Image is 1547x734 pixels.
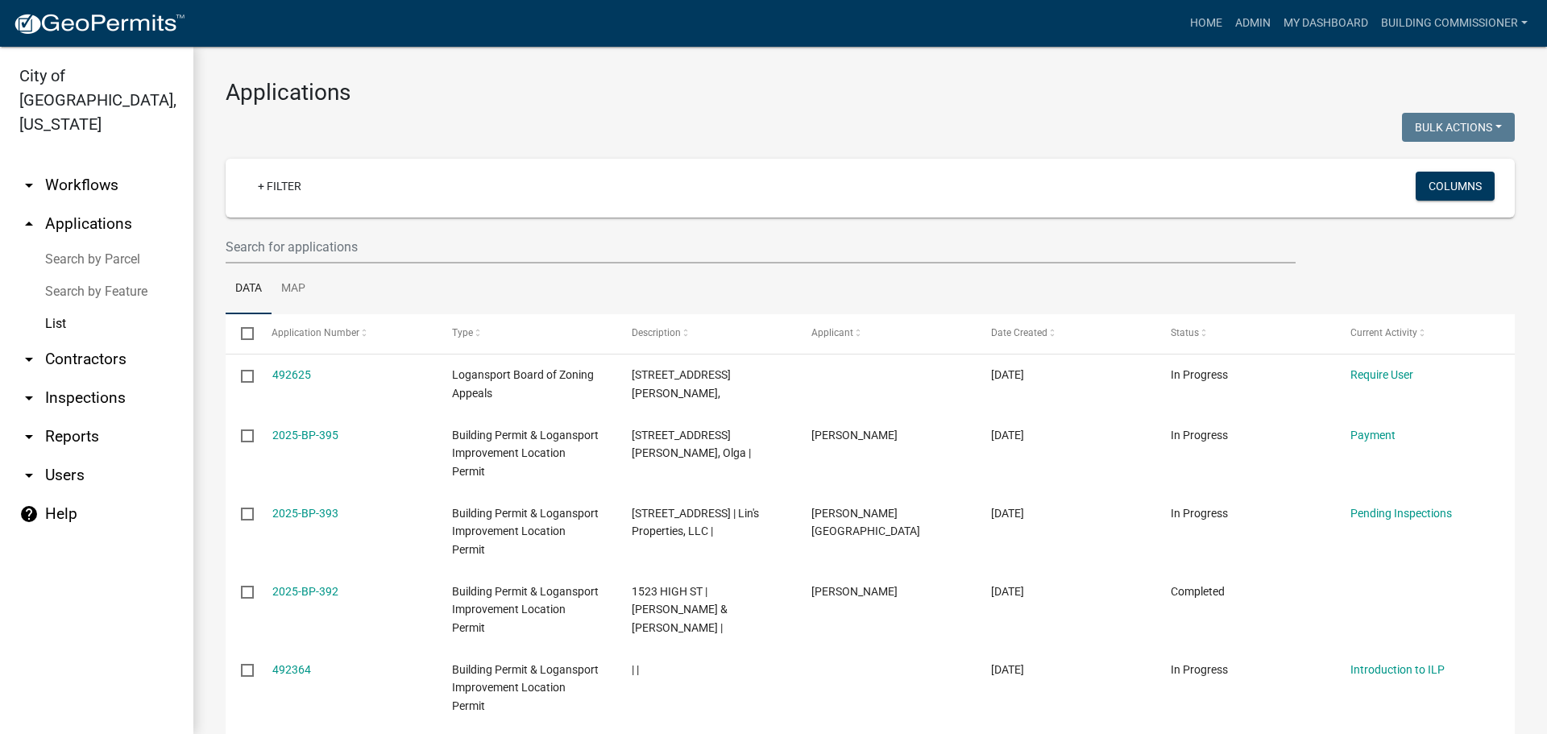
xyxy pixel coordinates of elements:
span: Logansport Board of Zoning Appeals [452,368,594,400]
datatable-header-cell: Date Created [976,314,1155,353]
a: Building Commissioner [1375,8,1534,39]
a: 492625 [272,368,311,381]
span: In Progress [1171,507,1228,520]
span: Aaron Sanchez-Alvizo [811,585,898,598]
span: In Progress [1171,663,1228,676]
a: Admin [1229,8,1277,39]
span: Current Activity [1350,327,1417,338]
i: arrow_drop_up [19,214,39,234]
span: Application Number [272,327,360,338]
span: 101 SEYBOLD ST | Sanchez, Olga | [632,429,751,460]
span: 10/14/2025 [991,507,1024,520]
span: 10/14/2025 [991,663,1024,676]
a: 2025-BP-395 [272,429,338,442]
span: Description [632,327,681,338]
datatable-header-cell: Description [616,314,796,353]
i: arrow_drop_down [19,388,39,408]
span: Applicant [811,327,853,338]
a: Payment [1350,429,1396,442]
span: Completed [1171,585,1225,598]
a: 492364 [272,663,311,676]
a: My Dashboard [1277,8,1375,39]
a: 2025-BP-393 [272,507,338,520]
button: Bulk Actions [1402,113,1515,142]
span: 10/14/2025 [991,585,1024,598]
a: Pending Inspections [1350,507,1452,520]
span: 310 S 5TH ST | Lin's Properties, LLC | [632,507,759,538]
a: Map [272,263,315,315]
a: 2025-BP-392 [272,585,338,598]
span: Building Permit & Logansport Improvement Location Permit [452,429,599,479]
span: Status [1171,327,1199,338]
i: arrow_drop_down [19,466,39,485]
span: Type [452,327,473,338]
span: 10/14/2025 [991,429,1024,442]
datatable-header-cell: Applicant [796,314,976,353]
datatable-header-cell: Current Activity [1335,314,1515,353]
button: Columns [1416,172,1495,201]
span: Louis W Calloway [811,507,920,538]
i: help [19,504,39,524]
a: Home [1184,8,1229,39]
span: Building Permit & Logansport Improvement Location Permit [452,507,599,557]
span: 1523 HIGH ST | Sanchez, Rodolfo & Hilda | [632,585,728,635]
span: Aaron Sanchez-Alvizo [811,429,898,442]
datatable-header-cell: Type [436,314,616,353]
i: arrow_drop_down [19,176,39,195]
span: Date Created [991,327,1047,338]
i: arrow_drop_down [19,427,39,446]
span: In Progress [1171,429,1228,442]
a: + Filter [245,172,314,201]
i: arrow_drop_down [19,350,39,369]
input: Search for applications [226,230,1296,263]
span: 10/14/2025 [991,368,1024,381]
datatable-header-cell: Application Number [256,314,436,353]
a: Data [226,263,272,315]
span: Building Permit & Logansport Improvement Location Permit [452,585,599,635]
a: Introduction to ILP [1350,663,1445,676]
a: Require User [1350,368,1413,381]
span: Building Permit & Logansport Improvement Location Permit [452,663,599,713]
span: In Progress [1171,368,1228,381]
span: | | [632,663,639,676]
datatable-header-cell: Select [226,314,256,353]
h3: Applications [226,79,1515,106]
datatable-header-cell: Status [1155,314,1335,353]
span: 423 HOWARD ST, [632,368,731,400]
